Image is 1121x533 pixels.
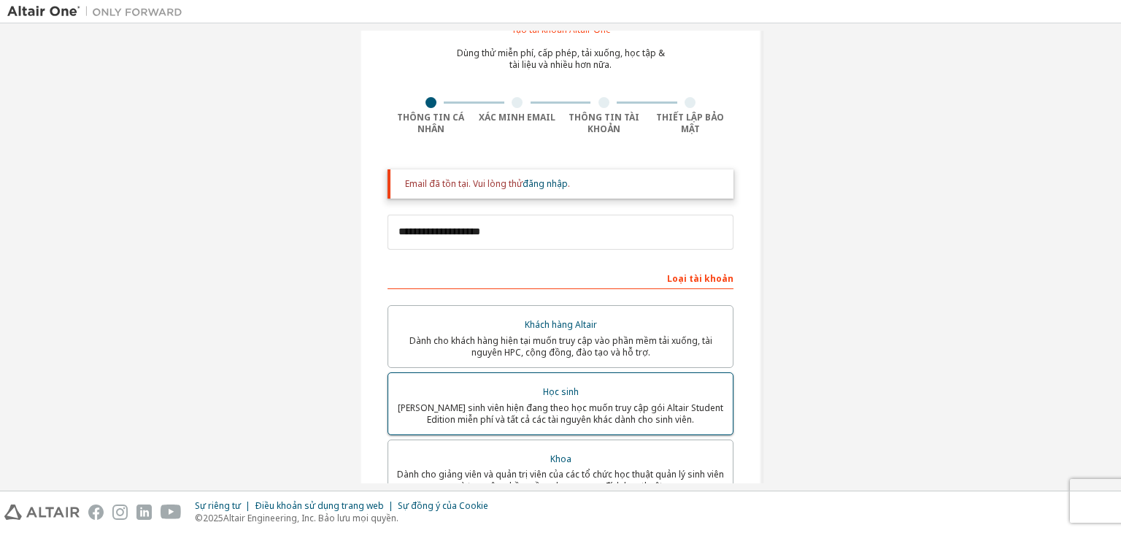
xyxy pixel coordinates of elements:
[525,318,597,331] font: Khách hàng Altair
[398,499,488,512] font: Sự đồng ý của Cookie
[136,505,152,520] img: linkedin.svg
[195,499,241,512] font: Sự riêng tư
[397,111,464,135] font: Thông tin cá nhân
[479,111,555,123] font: Xác minh Email
[397,468,724,492] font: Dành cho giảng viên và quản trị viên của các tổ chức học thuật quản lý sinh viên và truy cập phần...
[161,505,182,520] img: youtube.svg
[409,334,712,358] font: Dành cho khách hàng hiện tại muốn truy cập vào phần mềm tải xuống, tài nguyên HPC, cộng đồng, đào...
[255,499,384,512] font: Điều khoản sử dụng trang web
[568,177,570,190] font: .
[398,402,723,426] font: [PERSON_NAME] sinh viên hiện đang theo học muốn truy cập gói Altair Student Edition miễn phí và t...
[4,505,80,520] img: altair_logo.svg
[667,272,733,285] font: Loại tài khoản
[7,4,190,19] img: Altair One
[195,512,203,524] font: ©
[550,453,571,465] font: Khoa
[656,111,724,135] font: Thiết lập bảo mật
[112,505,128,520] img: instagram.svg
[88,505,104,520] img: facebook.svg
[457,47,665,59] font: Dùng thử miễn phí, cấp phép, tải xuống, học tập &
[203,512,223,524] font: 2025
[543,386,579,398] font: Học sinh
[223,512,398,524] font: Altair Engineering, Inc. Bảo lưu mọi quyền.
[405,177,523,190] font: Email đã tồn tại. Vui lòng thử
[523,177,568,190] a: đăng nhập
[509,58,612,71] font: tài liệu và nhiều hơn nữa.
[569,111,639,135] font: Thông tin tài khoản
